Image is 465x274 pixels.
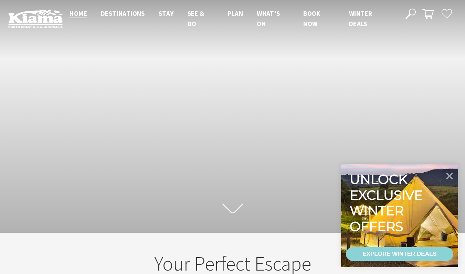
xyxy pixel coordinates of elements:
span: Home [70,9,87,18]
nav: Main Menu [63,8,398,29]
span: Plan [228,9,243,18]
img: Kiama Logo [8,9,63,28]
div: Unlock exclusive winter offers [350,172,426,234]
div: EXPLORE WINTER DEALS [362,247,436,261]
span: Book now [303,9,320,28]
span: Winter Deals [349,9,372,28]
a: EXPLORE WINTER DEALS [346,247,453,261]
span: What’s On [257,9,280,28]
span: Stay [159,9,174,18]
span: See & Do [188,9,204,28]
span: Destinations [101,9,145,18]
